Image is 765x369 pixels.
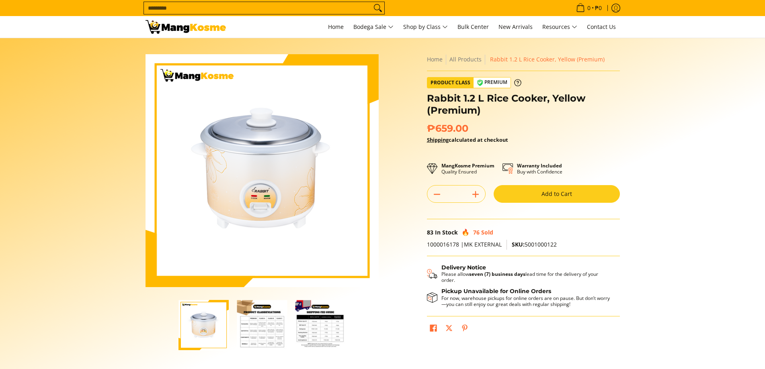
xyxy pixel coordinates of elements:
[542,22,577,32] span: Resources
[449,55,482,63] a: All Products
[457,23,489,31] span: Bulk Center
[349,16,398,38] a: Bodega Sale
[494,16,537,38] a: New Arrivals
[474,77,511,88] span: Premium
[583,16,620,38] a: Contact Us
[435,228,458,236] span: In Stock
[399,16,452,38] a: Shop by Class
[466,188,485,201] button: Add
[371,2,384,14] button: Search
[353,22,394,32] span: Bodega Sale
[587,23,616,31] span: Contact Us
[453,16,493,38] a: Bulk Center
[427,264,612,283] button: Shipping & Delivery
[328,23,344,31] span: Home
[178,300,229,350] img: rabbit-1.2-liter-rice-cooker-yellow-full-view-mang-kosme
[427,92,620,116] h1: Rabbit 1.2 L Rice Cooker, Yellow (Premium)
[237,300,287,350] img: Rabbit 1.2 L Rice Cooker, Yellow (Premium)-2
[295,300,345,350] img: Rabbit 1.2 L Rice Cooker, Yellow (Premium)-3
[427,241,502,248] span: 1000016178 |MK EXTERNAL
[324,16,348,38] a: Home
[538,16,581,38] a: Resources
[494,185,620,203] button: Add to Cart
[459,322,470,336] a: Pin on Pinterest
[441,163,494,175] p: Quality Ensured
[146,54,379,287] img: rabbit-1.2-liter-rice-cooker-yellow-full-view-mang-kosme
[517,162,562,169] strong: Warranty Included
[443,322,455,336] a: Post on X
[594,5,603,11] span: ₱0
[441,287,551,295] strong: Pickup Unavailable for Online Orders
[427,228,433,236] span: 83
[512,241,557,248] span: 5001000122
[473,228,480,236] span: 76
[477,80,483,86] img: premium-badge-icon.webp
[427,136,449,143] a: Shipping
[512,241,525,248] span: SKU:
[234,16,620,38] nav: Main Menu
[441,271,612,283] p: Please allow lead time for the delivery of your order.
[441,264,486,271] strong: Delivery Notice
[517,163,562,175] p: Buy with Confidence
[498,23,533,31] span: New Arrivals
[428,322,439,336] a: Share on Facebook
[146,20,226,34] img: FRESH RELEASE: Rabbit 1.2L Rice Cooker - Yellow (Premium) l Mang Kosme
[441,295,612,307] p: For now, warehouse pickups for online orders are on pause. But don’t worry—you can still enjoy ou...
[586,5,592,11] span: 0
[427,54,620,65] nav: Breadcrumbs
[427,55,443,63] a: Home
[441,162,494,169] strong: MangKosme Premium
[427,122,468,135] span: ₱659.00
[481,228,493,236] span: Sold
[427,77,521,88] a: Product Class Premium
[427,136,508,143] strong: calculated at checkout
[490,55,605,63] span: Rabbit 1.2 L Rice Cooker, Yellow (Premium)
[427,77,474,88] span: Product Class
[574,4,604,12] span: •
[469,271,525,277] strong: seven (7) business days
[403,22,448,32] span: Shop by Class
[427,188,447,201] button: Subtract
